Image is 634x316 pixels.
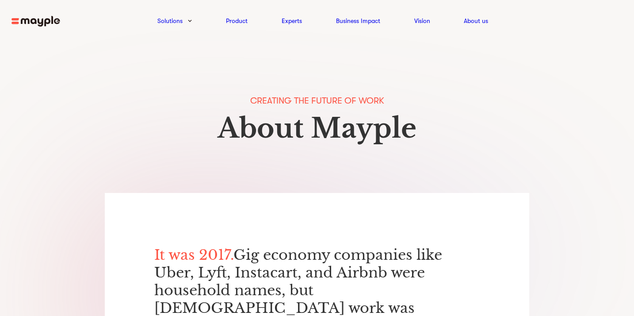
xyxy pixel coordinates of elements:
img: arrow-down [188,19,192,22]
a: Vision [414,15,430,26]
img: mayple-logo [11,16,60,27]
a: About us [464,15,488,26]
a: Product [226,15,248,26]
a: Experts [282,15,302,26]
a: Business Impact [336,15,380,26]
a: Solutions [157,15,183,26]
span: It was 2017. [154,246,233,264]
